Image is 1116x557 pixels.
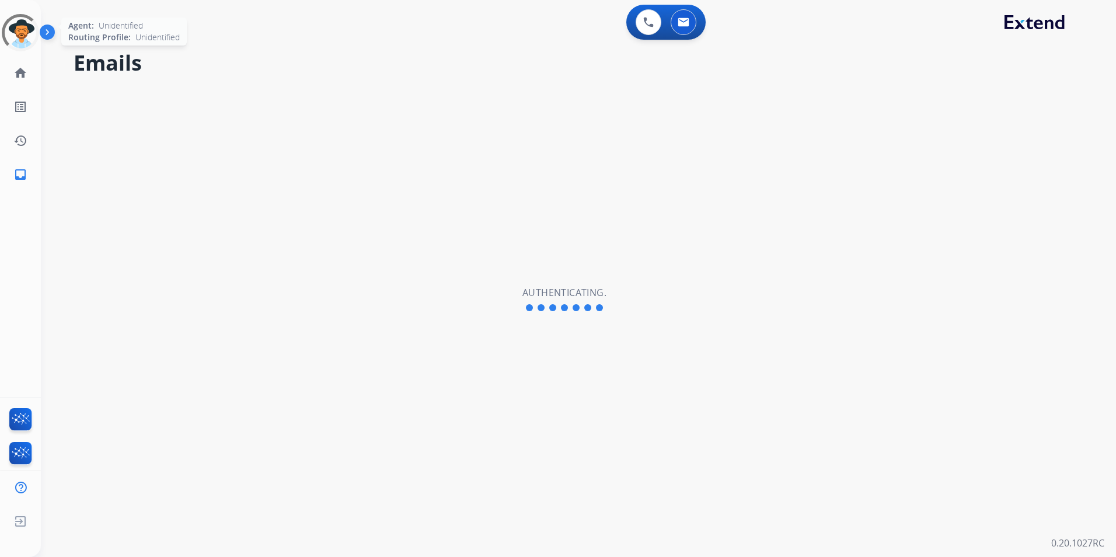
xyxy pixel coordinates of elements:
[74,51,1088,75] h2: Emails
[68,32,131,43] span: Routing Profile:
[68,20,94,32] span: Agent:
[13,66,27,80] mat-icon: home
[13,134,27,148] mat-icon: history
[1051,536,1104,550] p: 0.20.1027RC
[13,100,27,114] mat-icon: list_alt
[13,168,27,182] mat-icon: inbox
[135,32,180,43] span: Unidentified
[522,286,606,300] h2: Authenticating.
[99,20,143,32] span: Unidentified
